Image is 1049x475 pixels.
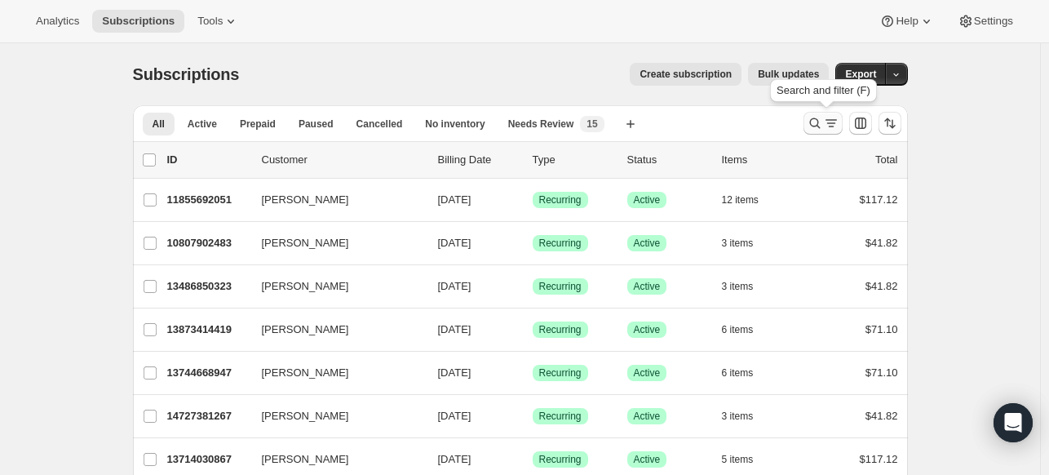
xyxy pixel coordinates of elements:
[167,152,898,168] div: IDCustomerBilling DateTypeStatusItemsTotal
[356,118,403,131] span: Cancelled
[167,278,249,295] p: 13486850323
[748,63,829,86] button: Bulk updates
[262,451,349,468] span: [PERSON_NAME]
[539,453,582,466] span: Recurring
[722,237,754,250] span: 3 items
[722,405,772,428] button: 3 items
[252,187,415,213] button: [PERSON_NAME]
[539,193,582,206] span: Recurring
[167,362,898,384] div: 13744668947[PERSON_NAME][DATE]SuccessRecurringSuccessActive6 items$71.10
[167,451,249,468] p: 13714030867
[153,118,165,131] span: All
[539,366,582,380] span: Recurring
[722,193,759,206] span: 12 items
[252,360,415,386] button: [PERSON_NAME]
[803,112,843,135] button: Search and filter results
[425,118,485,131] span: No inventory
[948,10,1023,33] button: Settings
[299,118,334,131] span: Paused
[634,323,661,336] span: Active
[875,152,897,168] p: Total
[438,152,520,168] p: Billing Date
[539,280,582,293] span: Recurring
[26,10,89,33] button: Analytics
[438,323,471,335] span: [DATE]
[722,189,777,211] button: 12 items
[974,15,1013,28] span: Settings
[634,366,661,380] span: Active
[438,366,471,379] span: [DATE]
[438,237,471,249] span: [DATE]
[167,189,898,211] div: 11855692051[PERSON_NAME][DATE]SuccessRecurringSuccessActive12 items$117.12
[722,453,754,466] span: 5 items
[722,366,754,380] span: 6 items
[167,232,898,255] div: 10807902483[PERSON_NAME][DATE]SuccessRecurringSuccessActive3 items$41.82
[722,232,772,255] button: 3 items
[252,273,415,300] button: [PERSON_NAME]
[634,410,661,423] span: Active
[539,410,582,423] span: Recurring
[262,235,349,251] span: [PERSON_NAME]
[167,318,898,341] div: 13873414419[PERSON_NAME][DATE]SuccessRecurringSuccessActive6 items$71.10
[197,15,223,28] span: Tools
[508,118,574,131] span: Needs Review
[262,322,349,338] span: [PERSON_NAME]
[870,10,944,33] button: Help
[835,63,886,86] button: Export
[167,448,898,471] div: 13714030867[PERSON_NAME][DATE]SuccessRecurringSuccessActive5 items$117.12
[860,193,898,206] span: $117.12
[865,366,898,379] span: $71.10
[896,15,918,28] span: Help
[102,15,175,28] span: Subscriptions
[722,410,754,423] span: 3 items
[167,405,898,428] div: 14727381267[PERSON_NAME][DATE]SuccessRecurringSuccessActive3 items$41.82
[617,113,644,135] button: Create new view
[438,280,471,292] span: [DATE]
[634,237,661,250] span: Active
[865,280,898,292] span: $41.82
[188,118,217,131] span: Active
[849,112,872,135] button: Customize table column order and visibility
[252,230,415,256] button: [PERSON_NAME]
[640,68,732,81] span: Create subscription
[167,365,249,381] p: 13744668947
[539,237,582,250] span: Recurring
[167,192,249,208] p: 11855692051
[438,193,471,206] span: [DATE]
[758,68,819,81] span: Bulk updates
[133,65,240,83] span: Subscriptions
[533,152,614,168] div: Type
[634,453,661,466] span: Active
[36,15,79,28] span: Analytics
[865,410,898,422] span: $41.82
[627,152,709,168] p: Status
[262,192,349,208] span: [PERSON_NAME]
[167,152,249,168] p: ID
[252,317,415,343] button: [PERSON_NAME]
[262,365,349,381] span: [PERSON_NAME]
[634,193,661,206] span: Active
[92,10,184,33] button: Subscriptions
[262,408,349,424] span: [PERSON_NAME]
[438,453,471,465] span: [DATE]
[634,280,661,293] span: Active
[845,68,876,81] span: Export
[252,446,415,473] button: [PERSON_NAME]
[865,237,898,249] span: $41.82
[722,323,754,336] span: 6 items
[722,280,754,293] span: 3 items
[240,118,276,131] span: Prepaid
[252,403,415,429] button: [PERSON_NAME]
[188,10,249,33] button: Tools
[167,408,249,424] p: 14727381267
[879,112,901,135] button: Sort the results
[586,118,597,131] span: 15
[167,235,249,251] p: 10807902483
[722,318,772,341] button: 6 items
[722,448,772,471] button: 5 items
[262,278,349,295] span: [PERSON_NAME]
[630,63,741,86] button: Create subscription
[865,323,898,335] span: $71.10
[539,323,582,336] span: Recurring
[860,453,898,465] span: $117.12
